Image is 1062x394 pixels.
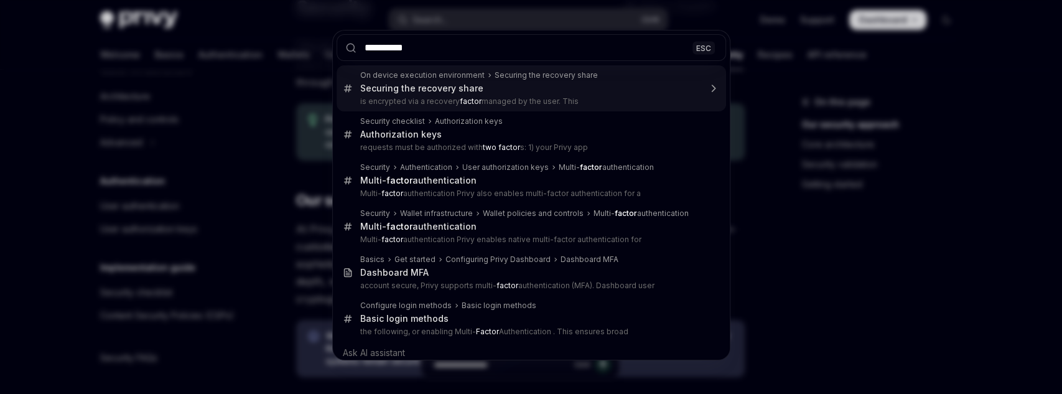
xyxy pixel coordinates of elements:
div: Wallet policies and controls [483,209,584,218]
div: Authorization keys [360,129,442,140]
div: Get started [394,255,436,265]
p: Multi- authentication Privy also enables multi-factor authentication for a [360,189,700,199]
div: Securing the recovery share [360,83,483,94]
b: Factor [476,327,499,336]
div: Security [360,209,390,218]
b: factor [381,235,403,244]
div: ESC [692,41,715,54]
b: two factor [483,143,520,152]
p: account secure, Privy supports multi- authentication (MFA). Dashboard user [360,281,700,291]
b: factor [386,221,412,232]
div: Wallet infrastructure [400,209,473,218]
div: Security [360,162,390,172]
div: Dashboard MFA [561,255,618,265]
div: Multi- authentication [360,221,477,232]
p: is encrypted via a recovery managed by the user. This [360,96,700,106]
div: Configuring Privy Dashboard [445,255,551,265]
div: Multi- authentication [559,162,654,172]
b: factor [386,175,412,185]
div: On device execution environment [360,70,485,80]
div: Authentication [400,162,452,172]
div: Authorization keys [435,116,503,126]
div: Basic login methods [462,301,536,311]
b: factor [381,189,403,198]
p: requests must be authorized with s: 1) your Privy app [360,143,700,152]
div: Multi- authentication [594,209,689,218]
div: Basics [360,255,384,265]
div: User authorization keys [462,162,549,172]
div: Dashboard MFA [360,267,429,278]
b: factor [460,96,482,106]
div: Security checklist [360,116,425,126]
p: Multi- authentication Privy enables native multi-factor authentication for [360,235,700,245]
b: factor [580,162,602,172]
div: Ask AI assistant [337,342,726,364]
div: Basic login methods [360,313,449,324]
div: Configure login methods [360,301,452,311]
b: factor [496,281,518,290]
div: Multi- authentication [360,175,477,186]
div: Securing the recovery share [495,70,598,80]
b: factor [615,209,637,218]
p: the following, or enabling Multi- Authentication . This ensures broad [360,327,700,337]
